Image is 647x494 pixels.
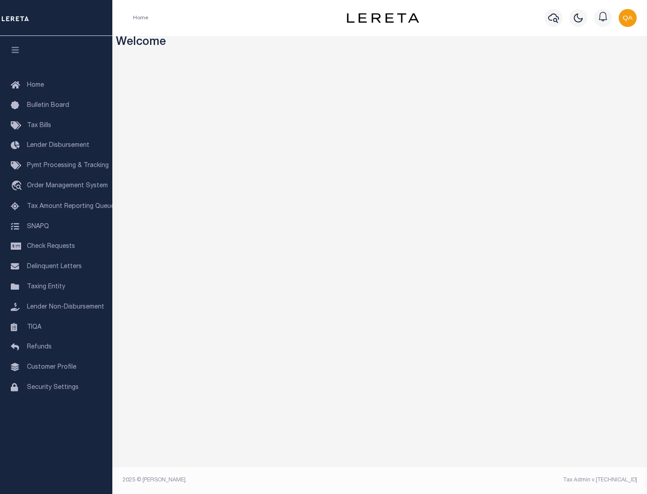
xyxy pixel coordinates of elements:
div: 2025 © [PERSON_NAME]. [116,476,380,484]
img: svg+xml;base64,PHN2ZyB4bWxucz0iaHR0cDovL3d3dy53My5vcmcvMjAwMC9zdmciIHBvaW50ZXItZXZlbnRzPSJub25lIi... [619,9,637,27]
span: Lender Disbursement [27,142,89,149]
i: travel_explore [11,181,25,192]
span: Order Management System [27,183,108,189]
span: Customer Profile [27,364,76,370]
span: Refunds [27,344,52,350]
span: TIQA [27,324,41,330]
span: Bulletin Board [27,102,69,109]
span: Home [27,82,44,88]
span: Security Settings [27,384,79,391]
img: logo-dark.svg [347,13,419,23]
li: Home [133,14,148,22]
span: Delinquent Letters [27,264,82,270]
span: Check Requests [27,243,75,250]
span: SNAPQ [27,223,49,229]
div: Tax Admin v.[TECHNICAL_ID] [386,476,637,484]
h3: Welcome [116,36,644,50]
span: Pymt Processing & Tracking [27,163,109,169]
span: Tax Bills [27,123,51,129]
span: Taxing Entity [27,284,65,290]
span: Lender Non-Disbursement [27,304,104,310]
span: Tax Amount Reporting Queue [27,203,115,210]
